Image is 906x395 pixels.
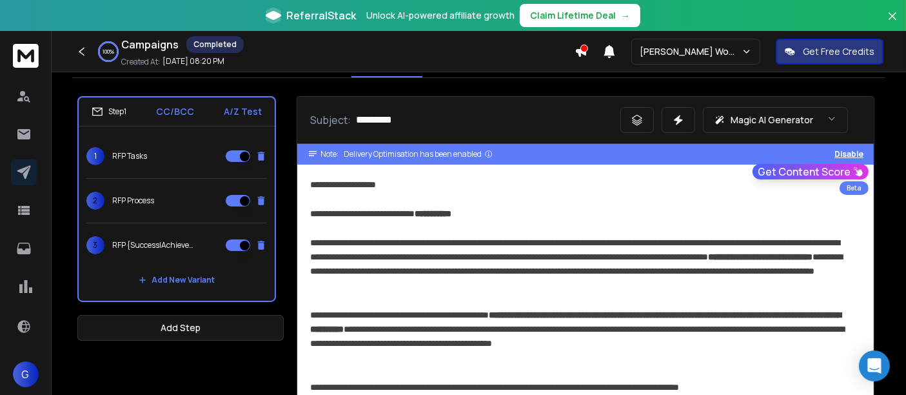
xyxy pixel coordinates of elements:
p: [DATE] 08:20 PM [162,56,224,66]
span: Note: [320,149,339,159]
p: Get Free Credits [803,45,874,58]
p: Unlock AI-powered affiliate growth [366,9,515,22]
span: 2 [86,192,104,210]
button: Get Content Score [753,164,869,179]
div: Completed [186,36,244,53]
button: Claim Lifetime Deal→ [520,4,640,27]
p: RFP Tasks [112,151,147,161]
p: 100 % [103,48,114,56]
button: Close banner [884,8,901,39]
button: G [13,361,39,387]
li: Step1CC/BCCA/Z Test1RFP Tasks2RFP Process3RFP {Success|Achievement|Wins}Add New Variant [77,96,276,302]
p: A/Z Test [224,105,262,118]
p: Created At: [121,57,160,67]
p: RFP Process [112,196,154,206]
span: ReferralStack [286,8,356,23]
button: Get Free Credits [776,39,883,65]
h1: Campaigns [121,37,179,52]
button: Disable [834,149,863,159]
span: → [621,9,630,22]
p: Magic AI Generator [731,114,813,127]
p: RFP {Success|Achievement|Wins} [112,240,195,250]
button: Add New Variant [128,267,225,293]
p: CC/BCC [156,105,194,118]
div: Step 1 [92,106,126,117]
button: Magic AI Generator [703,107,848,133]
span: 1 [86,147,104,165]
div: Delivery Optimisation has been enabled [344,149,493,159]
div: Beta [840,181,869,195]
span: 3 [86,236,104,254]
p: Subject: [310,112,351,128]
p: [PERSON_NAME] Workspace [640,45,742,58]
button: Add Step [77,315,284,341]
div: Open Intercom Messenger [859,350,890,381]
